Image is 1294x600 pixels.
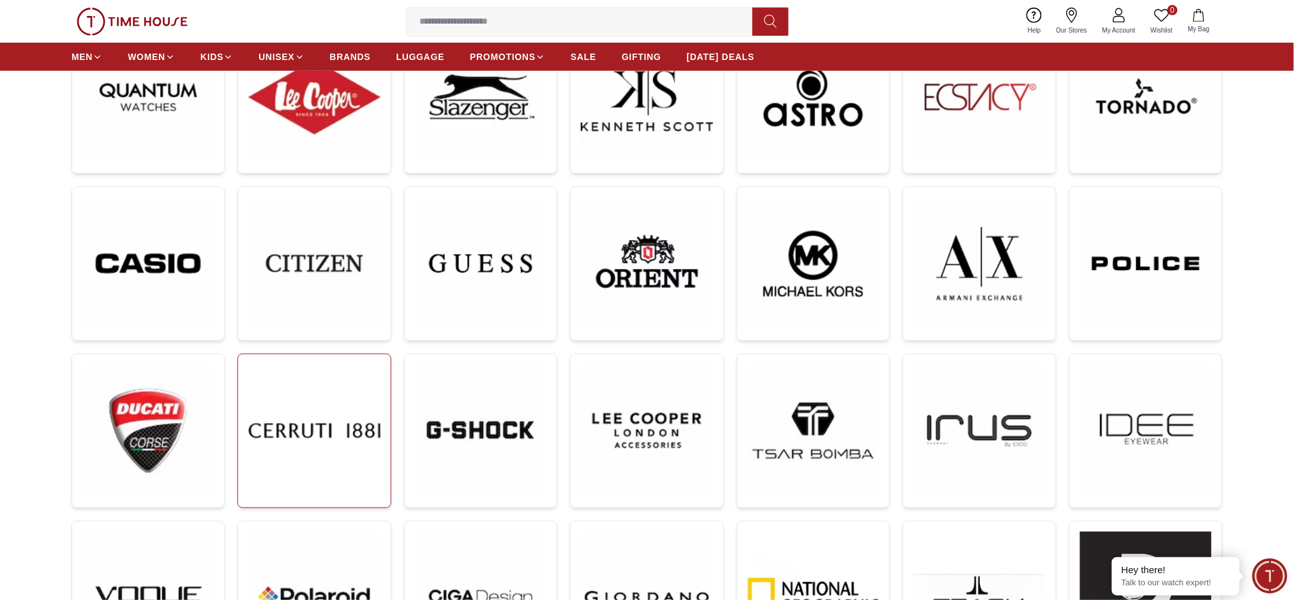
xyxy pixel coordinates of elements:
img: ... [248,364,380,496]
span: My Bag [1183,24,1215,34]
a: Help [1020,5,1049,38]
span: My Account [1097,26,1141,35]
a: PROMOTIONS [470,45,545,68]
a: GIFTING [622,45,661,68]
a: LUGGAGE [396,45,445,68]
img: ... [914,364,1045,496]
img: ... [914,197,1045,330]
img: ... [82,364,214,497]
p: Talk to our watch expert! [1122,578,1230,589]
span: BRANDS [330,50,371,63]
img: ... [415,197,546,330]
img: ... [581,31,712,163]
a: Our Stores [1049,5,1095,38]
a: WOMEN [128,45,175,68]
span: MEN [71,50,93,63]
img: ... [914,31,1045,163]
button: My Bag [1180,6,1217,36]
a: [DATE] DEALS [687,45,755,68]
img: ... [415,31,546,163]
img: ... [581,197,712,330]
img: ... [748,197,879,330]
span: GIFTING [622,50,661,63]
span: PROMOTIONS [470,50,536,63]
a: UNISEX [259,45,304,68]
a: BRANDS [330,45,371,68]
img: ... [748,31,879,163]
span: UNISEX [259,50,294,63]
span: 0 [1168,5,1178,15]
img: ... [1080,197,1212,330]
span: WOMEN [128,50,165,63]
img: ... [248,197,380,329]
img: ... [82,197,214,330]
span: SALE [571,50,596,63]
div: Hey there! [1122,564,1230,576]
a: 0Wishlist [1143,5,1180,38]
span: LUGGAGE [396,50,445,63]
span: Wishlist [1146,26,1178,35]
img: ... [248,31,380,163]
span: KIDS [200,50,223,63]
img: ... [415,364,546,496]
img: ... [1080,31,1212,163]
img: ... [82,31,214,163]
div: Chat Widget [1253,559,1288,594]
span: [DATE] DEALS [687,50,755,63]
img: ... [77,8,188,36]
a: SALE [571,45,596,68]
img: ... [1080,364,1212,496]
img: ... [748,364,879,496]
span: Our Stores [1051,26,1092,35]
img: ... [581,364,712,496]
span: Help [1023,26,1046,35]
a: MEN [71,45,102,68]
a: KIDS [200,45,233,68]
